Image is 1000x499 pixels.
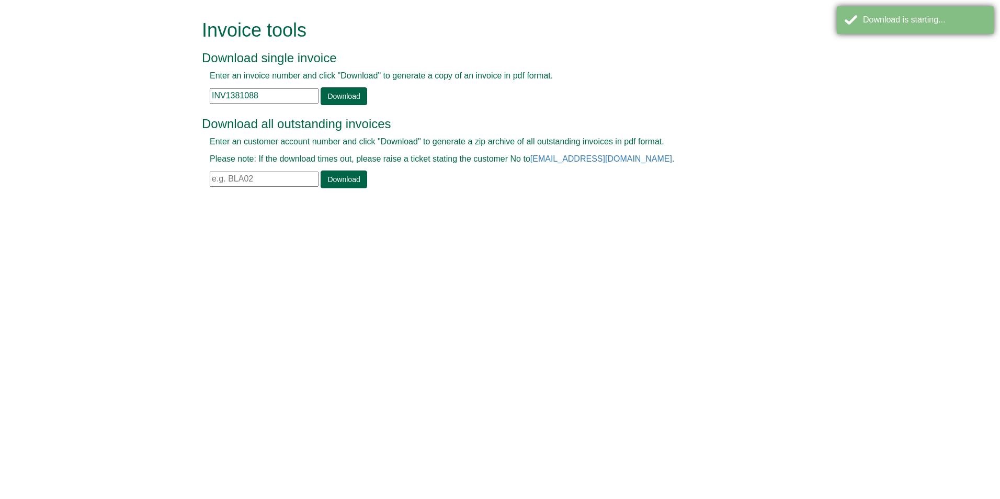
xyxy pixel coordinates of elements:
[210,153,767,165] p: Please note: If the download times out, please raise a ticket stating the customer No to .
[202,51,775,65] h3: Download single invoice
[210,70,767,82] p: Enter an invoice number and click "Download" to generate a copy of an invoice in pdf format.
[210,88,319,104] input: e.g. INV1234
[321,171,367,188] a: Download
[202,20,775,41] h1: Invoice tools
[210,136,767,148] p: Enter an customer account number and click "Download" to generate a zip archive of all outstandin...
[321,87,367,105] a: Download
[863,14,986,26] div: Download is starting...
[202,117,775,131] h3: Download all outstanding invoices
[210,172,319,187] input: e.g. BLA02
[530,154,672,163] a: [EMAIL_ADDRESS][DOMAIN_NAME]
